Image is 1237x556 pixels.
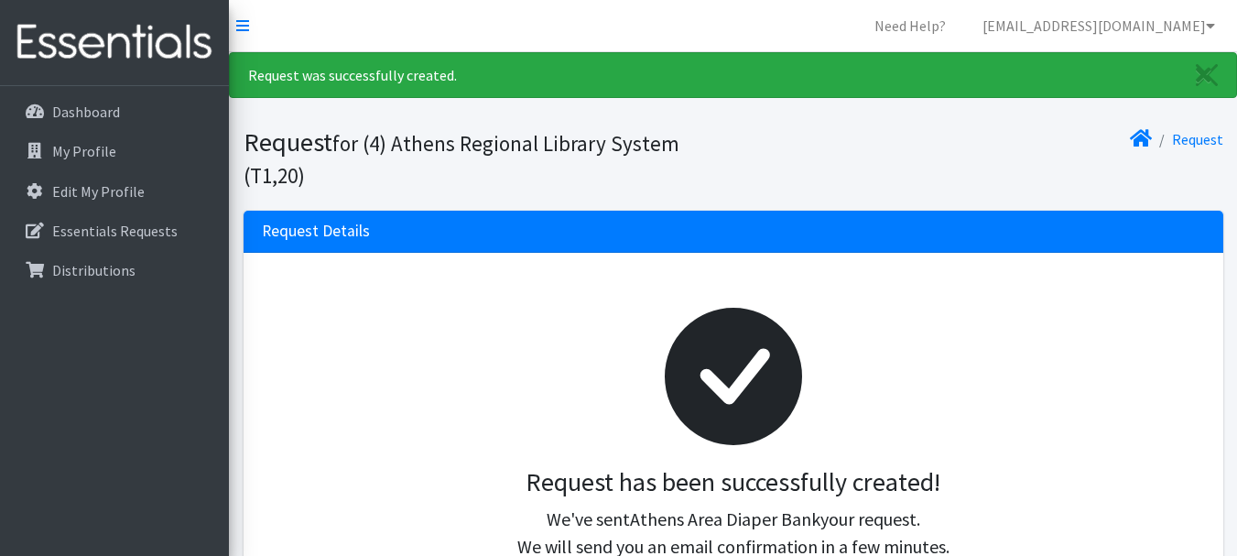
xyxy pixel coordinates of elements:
a: Essentials Requests [7,213,222,249]
span: Athens Area Diaper Bank [630,507,820,530]
p: Distributions [52,261,136,279]
a: Edit My Profile [7,173,222,210]
a: My Profile [7,133,222,169]
a: Close [1177,53,1236,97]
p: My Profile [52,142,116,160]
p: Edit My Profile [52,182,145,201]
p: Dashboard [52,103,120,121]
a: [EMAIL_ADDRESS][DOMAIN_NAME] [968,7,1230,44]
h1: Request [244,126,727,190]
a: Distributions [7,252,222,289]
a: Need Help? [860,7,960,44]
small: for (4) Athens Regional Library System (T1,20) [244,130,679,189]
a: Dashboard [7,93,222,130]
p: Essentials Requests [52,222,178,240]
a: Request [1172,130,1223,148]
h3: Request has been successfully created! [277,467,1190,498]
h3: Request Details [262,222,370,241]
div: Request was successfully created. [229,52,1237,98]
img: HumanEssentials [7,12,222,73]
